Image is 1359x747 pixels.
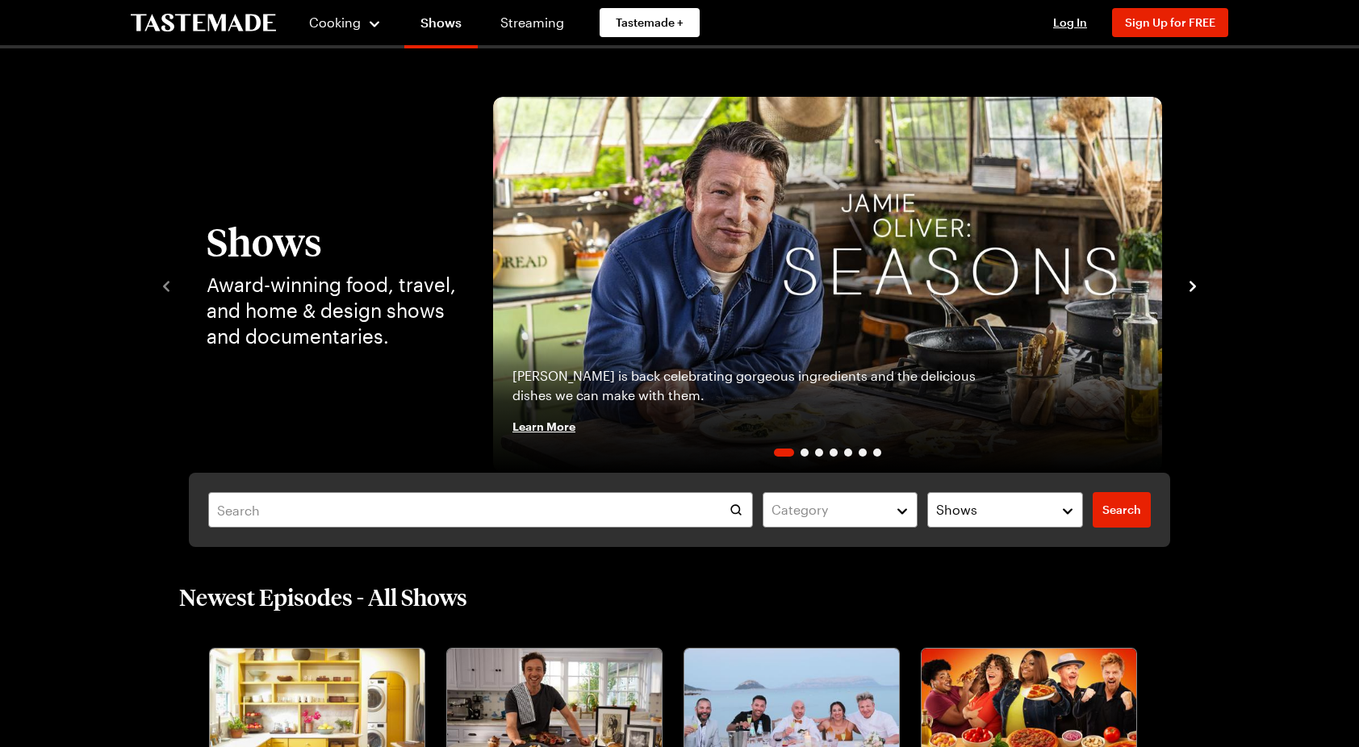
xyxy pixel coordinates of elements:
[830,449,838,457] span: Go to slide 4
[1185,275,1201,294] button: navigate to next item
[1053,15,1087,29] span: Log In
[404,3,478,48] a: Shows
[873,449,881,457] span: Go to slide 7
[493,97,1162,473] img: Jamie Oliver: Seasons
[1102,502,1141,518] span: Search
[158,275,174,294] button: navigate to previous item
[1112,8,1228,37] button: Sign Up for FREE
[616,15,684,31] span: Tastemade +
[801,449,809,457] span: Go to slide 2
[308,3,382,42] button: Cooking
[179,582,467,611] h2: Newest Episodes - All Shows
[207,272,461,349] p: Award-winning food, travel, and home & design shows and documentaries.
[927,492,1083,528] button: Shows
[309,15,361,30] span: Cooking
[1038,15,1102,31] button: Log In
[815,449,823,457] span: Go to slide 3
[844,449,852,457] span: Go to slide 5
[493,97,1162,473] a: Jamie Oliver: Seasons[PERSON_NAME] is back celebrating gorgeous ingredients and the delicious dis...
[763,492,918,528] button: Category
[600,8,700,37] a: Tastemade +
[1125,15,1215,29] span: Sign Up for FREE
[493,97,1162,473] div: 1 / 7
[512,366,1017,405] p: [PERSON_NAME] is back celebrating gorgeous ingredients and the delicious dishes we can make with ...
[1093,492,1151,528] a: filters
[131,14,276,32] a: To Tastemade Home Page
[207,220,461,262] h1: Shows
[774,449,794,457] span: Go to slide 1
[512,418,575,434] span: Learn More
[859,449,867,457] span: Go to slide 6
[771,500,885,520] div: Category
[208,492,753,528] input: Search
[936,500,977,520] span: Shows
